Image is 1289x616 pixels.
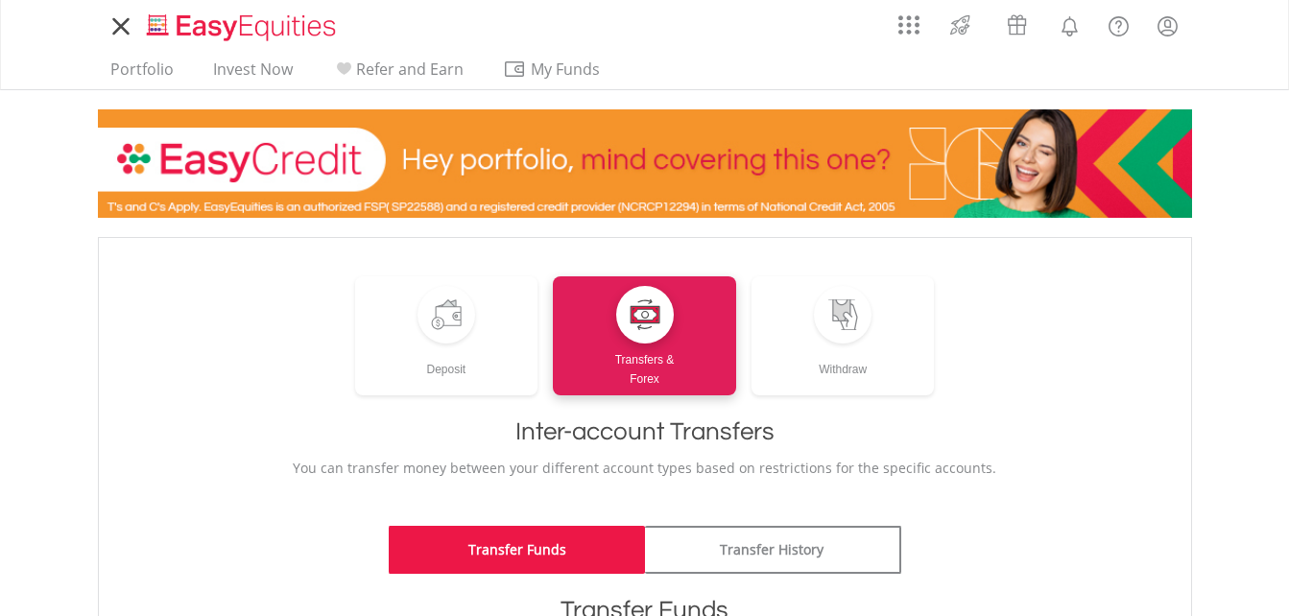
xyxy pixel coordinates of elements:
img: EasyEquities_Logo.png [143,12,344,43]
span: My Funds [503,57,629,82]
div: Withdraw [752,344,935,379]
img: grid-menu-icon.svg [898,14,919,36]
a: Vouchers [989,5,1045,40]
img: vouchers-v2.svg [1001,10,1033,40]
p: You can transfer money between your different account types based on restrictions for the specifi... [118,459,1172,478]
a: Transfer Funds [389,526,645,574]
span: Refer and Earn [356,59,464,80]
a: Home page [139,5,344,43]
img: EasyCredit Promotion Banner [98,109,1192,218]
a: Withdraw [752,276,935,395]
a: My Profile [1143,5,1192,47]
a: FAQ's and Support [1094,5,1143,43]
a: Refer and Earn [324,59,471,89]
div: Deposit [355,344,538,379]
a: Transfers &Forex [553,276,736,395]
img: thrive-v2.svg [944,10,976,40]
a: Notifications [1045,5,1094,43]
a: Transfer History [645,526,901,574]
a: Portfolio [103,59,181,89]
a: Deposit [355,276,538,395]
a: AppsGrid [886,5,932,36]
a: Invest Now [205,59,300,89]
h1: Inter-account Transfers [118,415,1172,449]
div: Transfers & Forex [553,344,736,389]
